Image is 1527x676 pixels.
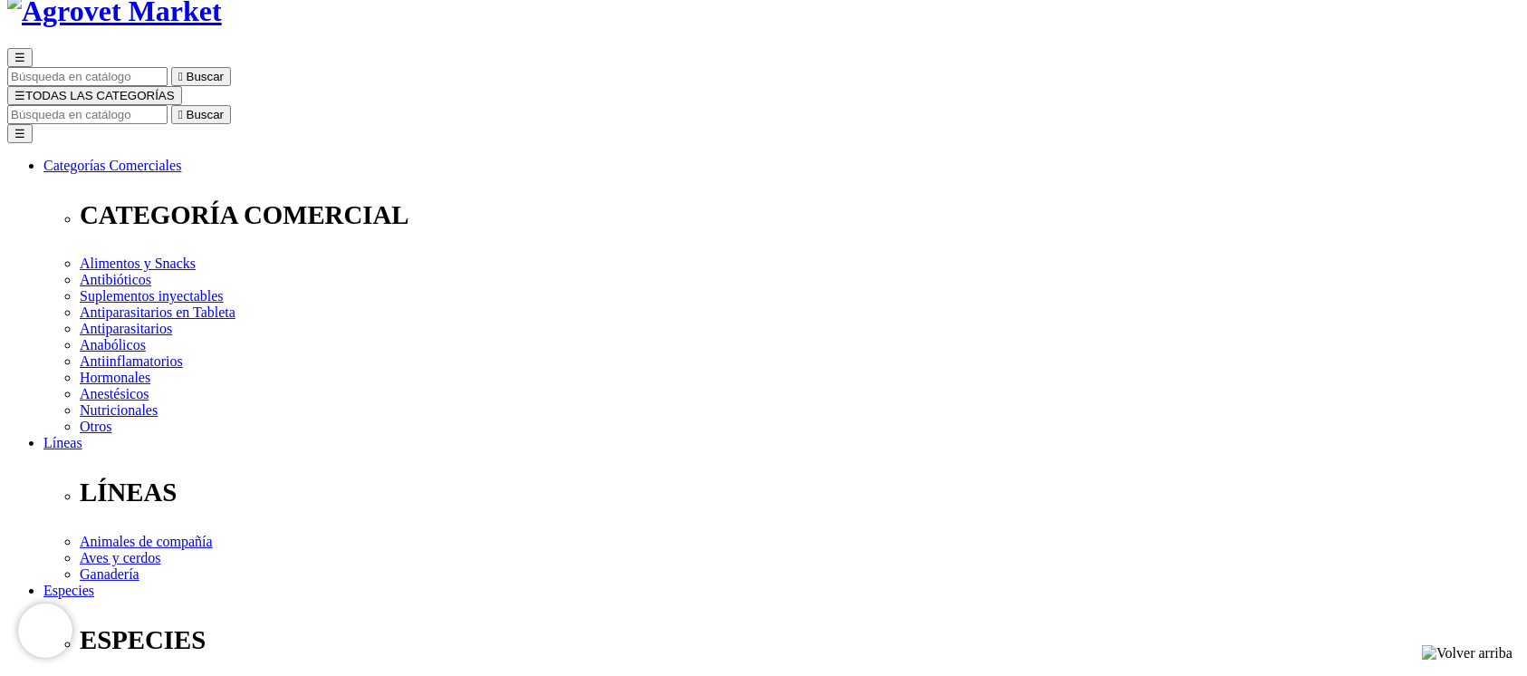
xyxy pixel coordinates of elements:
a: Antiinflamatorios [80,353,183,369]
a: Antiparasitarios [80,321,172,336]
button:  Buscar [171,67,231,86]
button:  Buscar [171,105,231,124]
span: ☰ [14,89,25,102]
button: ☰ [7,124,33,143]
a: Anestésicos [80,386,149,401]
a: Alimentos y Snacks [80,256,196,271]
a: Anabólicos [80,337,146,352]
a: Aves y cerdos [80,550,160,565]
iframe: Brevo live chat [18,604,72,658]
i:  [178,108,183,121]
p: LÍNEAS [80,478,1520,507]
input: Buscar [7,67,168,86]
span: Buscar [187,70,224,83]
a: Ganadería [80,566,139,582]
button: ☰TODAS LAS CATEGORÍAS [7,86,182,105]
p: ESPECIES [80,625,1520,655]
img: Volver arriba [1422,645,1513,662]
i:  [178,70,183,83]
a: Líneas [43,435,82,450]
a: Otros [80,419,112,434]
a: Animales de compañía [80,534,213,549]
a: Especies [43,583,94,598]
button: ☰ [7,48,33,67]
p: CATEGORÍA COMERCIAL [80,200,1520,230]
a: Antibióticos [80,272,151,287]
input: Buscar [7,105,168,124]
a: Nutricionales [80,402,158,418]
span: ☰ [14,51,25,64]
a: Hormonales [80,370,150,385]
a: Antiparasitarios en Tableta [80,304,235,320]
a: Categorías Comerciales [43,158,181,173]
a: Suplementos inyectables [80,288,224,304]
span: Buscar [187,108,224,121]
